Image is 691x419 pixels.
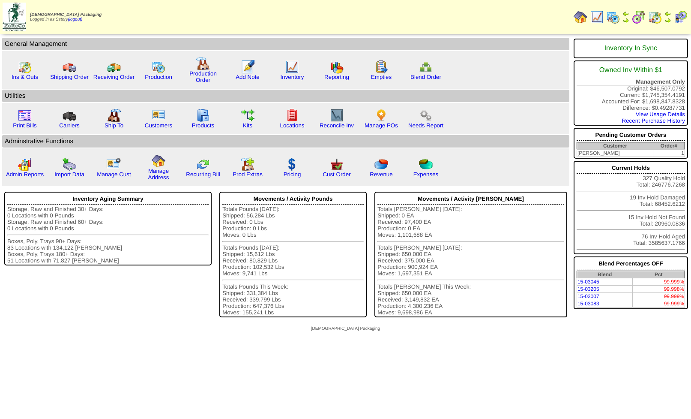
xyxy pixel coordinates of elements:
img: truck.gif [63,60,76,74]
img: import.gif [63,157,76,171]
a: Recent Purchase History [622,118,685,124]
div: Inventory Aging Summary [7,193,209,205]
a: Import Data [54,171,84,178]
a: 15-03007 [577,293,599,299]
a: Add Note [236,74,260,80]
img: truck3.gif [63,109,76,122]
div: Owned Inv Within $1 [577,62,685,78]
a: Manage POs [365,122,398,129]
div: Movements / Activity Pounds [222,193,364,205]
a: Production Order [189,70,217,83]
img: line_graph.gif [590,10,604,24]
img: prodextras.gif [241,157,254,171]
a: Manage Cust [97,171,131,178]
div: Management Only [577,78,685,85]
div: Blend Percentages OFF [577,258,685,269]
img: managecust.png [106,157,122,171]
img: dollar.gif [285,157,299,171]
img: truck2.gif [107,60,121,74]
a: Products [192,122,215,129]
img: arrowleft.gif [664,10,671,17]
a: Ship To [105,122,123,129]
td: [PERSON_NAME] [577,150,653,157]
div: Pending Customer Orders [577,130,685,141]
img: graph2.png [18,157,32,171]
td: 99.998% [633,286,685,293]
img: zoroco-logo-small.webp [3,3,26,31]
img: workflow.gif [241,109,254,122]
img: reconcile.gif [196,157,210,171]
span: Logged in as Sstory [30,12,102,22]
div: Inventory In Sync [577,40,685,57]
img: home.gif [152,154,165,168]
img: arrowright.gif [664,17,671,24]
a: Prod Extras [233,171,263,178]
td: 99.999% [633,293,685,300]
img: orders.gif [241,60,254,74]
a: Kits [243,122,252,129]
img: graph.gif [330,60,344,74]
img: home.gif [574,10,587,24]
div: Original: $46,507.0792 Current: $1,745,354.4191 Accounted For: $1,698,847.8328 Difference: $0.492... [574,60,688,126]
img: cabinet.gif [196,109,210,122]
a: Recurring Bill [186,171,220,178]
a: Customers [145,122,172,129]
a: 15-03205 [577,286,599,292]
a: Receiving Order [93,74,135,80]
a: 15-03045 [577,279,599,285]
a: Blend Order [410,74,441,80]
div: 327 Quality Hold Total: 246776.7268 19 Inv Hold Damaged Total: 68452.6212 15 Inv Hold Not Found T... [574,161,688,254]
img: line_graph.gif [285,60,299,74]
a: View Usage Details [636,111,685,118]
img: pie_chart.png [374,157,388,171]
img: factory2.gif [107,109,121,122]
img: invoice2.gif [18,109,32,122]
a: Cust Order [323,171,350,178]
img: workorder.gif [374,60,388,74]
th: Customer [577,142,653,150]
div: Totals [PERSON_NAME] [DATE]: Shipped: 0 EA Received: 97,400 EA Production: 0 EA Moves: 1,101,688 ... [377,206,564,316]
th: Pct [633,271,685,278]
a: Locations [280,122,304,129]
img: calendarinout.gif [18,60,32,74]
span: [DEMOGRAPHIC_DATA] Packaging [311,326,380,331]
a: Admin Reports [6,171,44,178]
th: Blend [577,271,632,278]
img: network.png [419,60,433,74]
td: 1 [653,150,685,157]
a: Production [145,74,172,80]
img: locations.gif [285,109,299,122]
a: Manage Address [148,168,169,181]
img: customers.gif [152,109,165,122]
img: factory.gif [196,57,210,70]
a: Pricing [284,171,301,178]
img: pie_chart2.png [419,157,433,171]
div: Totals Pounds [DATE]: Shipped: 56,284 Lbs Received: 0 Lbs Production: 0 Lbs Moves: 0 Lbs Totals P... [222,206,364,316]
div: Storage, Raw and Finished 30+ Days: 0 Locations with 0 Pounds Storage, Raw and Finished 60+ Days:... [7,206,209,264]
img: po.png [374,109,388,122]
img: arrowleft.gif [622,10,629,17]
a: 15-03083 [577,301,599,307]
a: Revenue [370,171,392,178]
td: 99.999% [633,278,685,286]
a: Expenses [413,171,439,178]
th: Order# [653,142,685,150]
img: calendarblend.gif [632,10,646,24]
a: Reconcile Inv [320,122,354,129]
a: Shipping Order [50,74,89,80]
img: arrowright.gif [622,17,629,24]
a: Empties [371,74,392,80]
img: line_graph2.gif [330,109,344,122]
a: Reporting [324,74,349,80]
a: Ins & Outs [12,74,38,80]
img: cust_order.png [330,157,344,171]
td: General Management [2,38,569,50]
a: Needs Report [408,122,443,129]
div: Current Holds [577,163,685,174]
a: (logout) [68,17,82,22]
img: calendarprod.gif [152,60,165,74]
span: [DEMOGRAPHIC_DATA] Packaging [30,12,102,17]
img: calendarcustomer.gif [674,10,688,24]
div: Movements / Activity [PERSON_NAME] [377,193,564,205]
a: Inventory [281,74,304,80]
